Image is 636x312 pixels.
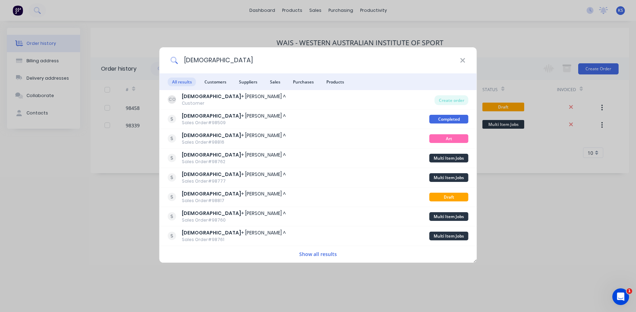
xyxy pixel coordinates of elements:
[429,193,468,201] div: Draft
[182,198,286,204] div: Sales Order #98817
[266,78,285,86] span: Sales
[182,151,241,158] b: [DEMOGRAPHIC_DATA]
[429,232,468,240] div: Multi Item Jobs
[182,132,286,139] div: + [PERSON_NAME] ^
[297,250,339,258] button: Show all results
[182,229,241,236] b: [DEMOGRAPHIC_DATA]
[182,100,286,106] div: Customer
[182,190,286,198] div: + [PERSON_NAME] ^
[429,115,468,123] div: Completed
[200,78,231,86] span: Customers
[182,178,286,184] div: Sales Order #98777
[289,78,318,86] span: Purchases
[435,95,468,105] div: Create order
[182,93,286,100] div: + [PERSON_NAME] ^
[429,134,468,143] div: Art
[182,190,241,197] b: [DEMOGRAPHIC_DATA]
[429,154,468,162] div: Multi Item Jobs
[182,237,286,243] div: Sales Order #98761
[168,95,176,104] div: CO
[182,171,241,178] b: [DEMOGRAPHIC_DATA]
[182,151,286,159] div: + [PERSON_NAME] ^
[182,229,286,237] div: + [PERSON_NAME] ^
[429,212,468,221] div: Multi Item Jobs
[182,112,241,119] b: [DEMOGRAPHIC_DATA]
[182,139,286,145] div: Sales Order #98816
[168,78,196,86] span: All results
[182,210,286,217] div: + [PERSON_NAME] ^
[182,132,241,139] b: [DEMOGRAPHIC_DATA]
[182,112,286,120] div: + [PERSON_NAME] ^
[182,217,286,223] div: Sales Order #98760
[612,288,629,305] iframe: Intercom live chat
[627,288,632,294] span: 1
[429,173,468,182] div: Multi Item Jobs
[322,78,348,86] span: Products
[182,120,286,126] div: Sales Order #98509
[182,159,286,165] div: Sales Order #98762
[235,78,262,86] span: Suppliers
[182,210,241,217] b: [DEMOGRAPHIC_DATA]
[178,47,460,73] input: Start typing a customer or supplier name to create a new order...
[182,93,241,100] b: [DEMOGRAPHIC_DATA]
[182,171,286,178] div: + [PERSON_NAME] ^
